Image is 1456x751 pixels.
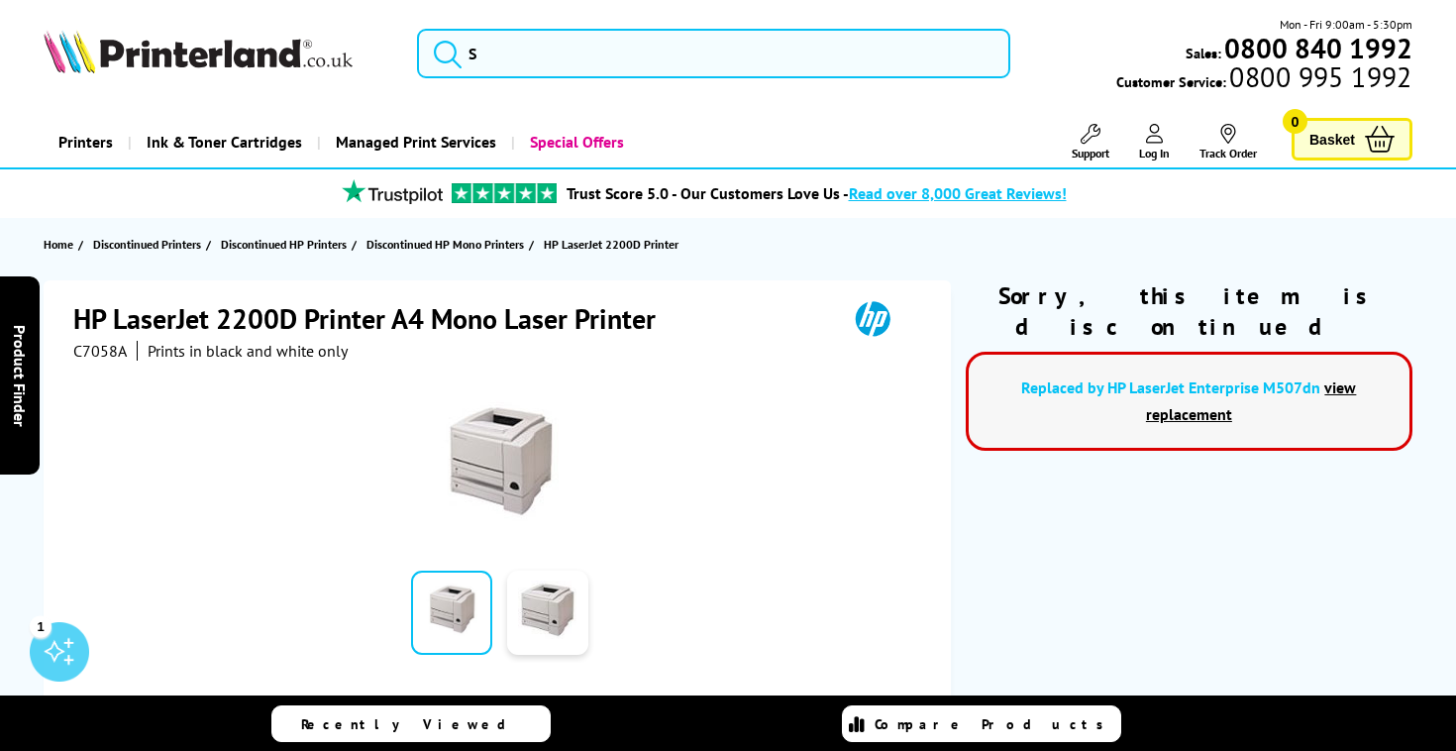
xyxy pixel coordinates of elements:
[73,300,676,337] h1: HP LaserJet 2200D Printer A4 Mono Laser Printer
[93,234,206,255] a: Discontinued Printers
[30,615,52,637] div: 1
[1221,39,1412,57] a: 0800 840 1992
[1139,124,1170,161] a: Log In
[544,234,678,255] span: HP LaserJet 2200D Printer
[567,183,1067,203] a: Trust Score 5.0 - Our Customers Love Us -Read over 8,000 Great Reviews!
[441,400,559,524] img: HP LaserJet 2200D Printer
[93,234,201,255] span: Discontinued Printers
[317,117,511,167] a: Managed Print Services
[366,234,524,255] span: Discontinued HP Mono Printers
[301,715,526,733] span: Recently Viewed
[1116,67,1411,91] span: Customer Service:
[875,715,1114,733] span: Compare Products
[1224,30,1412,66] b: 0800 840 1992
[1283,109,1307,134] span: 0
[1072,124,1109,161] a: Support
[966,280,1412,342] div: Sorry, this item is discontinued
[417,29,1009,78] input: S
[1139,146,1170,161] span: Log In
[333,179,452,204] img: trustpilot rating
[10,325,30,427] span: Product Finder
[44,234,73,255] span: Home
[1021,377,1320,397] a: Replaced by HP LaserJet Enterprise M507dn
[44,30,392,77] a: Printerland Logo
[452,183,557,203] img: trustpilot rating
[221,234,352,255] a: Discontinued HP Printers
[1226,67,1411,86] span: 0800 995 1992
[1280,15,1412,34] span: Mon - Fri 9:00am - 5:30pm
[366,234,529,255] a: Discontinued HP Mono Printers
[44,234,78,255] a: Home
[147,117,302,167] span: Ink & Toner Cartridges
[44,117,128,167] a: Printers
[511,117,639,167] a: Special Offers
[1309,126,1355,153] span: Basket
[849,183,1067,203] span: Read over 8,000 Great Reviews!
[44,30,353,73] img: Printerland Logo
[1146,377,1357,424] a: view replacement
[271,705,551,742] a: Recently Viewed
[128,117,317,167] a: Ink & Toner Cartridges
[1199,124,1257,161] a: Track Order
[827,300,918,337] img: HP
[544,234,683,255] a: HP LaserJet 2200D Printer
[842,705,1121,742] a: Compare Products
[148,341,348,361] i: Prints in black and white only
[1186,44,1221,62] span: Sales:
[1072,146,1109,161] span: Support
[1292,118,1412,161] a: Basket 0
[73,341,127,361] span: C7058A
[221,234,347,255] span: Discontinued HP Printers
